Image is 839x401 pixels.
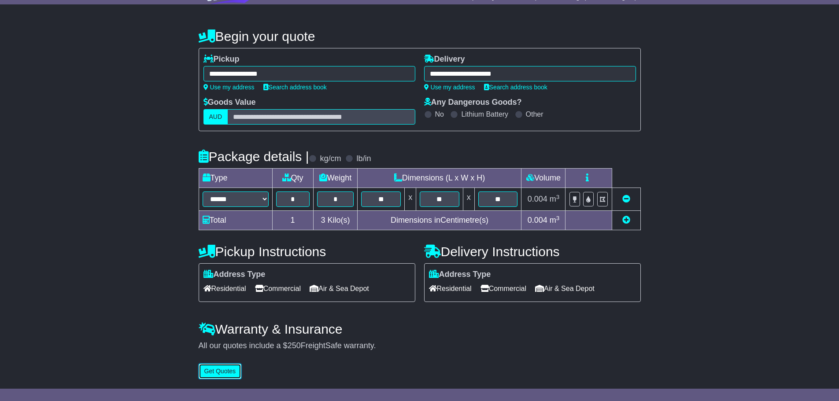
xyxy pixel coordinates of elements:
span: Residential [203,282,246,295]
h4: Delivery Instructions [424,244,641,259]
label: Goods Value [203,98,256,107]
button: Get Quotes [199,364,242,379]
a: Remove this item [622,195,630,203]
sup: 3 [556,215,560,221]
sup: 3 [556,194,560,200]
span: 3 [321,216,325,224]
label: Any Dangerous Goods? [424,98,522,107]
label: AUD [203,109,228,125]
span: m [550,216,560,224]
h4: Package details | [199,149,309,164]
td: x [463,188,474,211]
span: Air & Sea Depot [310,282,369,295]
h4: Pickup Instructions [199,244,415,259]
span: Air & Sea Depot [535,282,595,295]
label: Lithium Battery [461,110,508,118]
td: Total [199,211,272,230]
label: Pickup [203,55,240,64]
span: Commercial [255,282,301,295]
span: Residential [429,282,472,295]
a: Search address book [263,84,327,91]
td: Volume [521,169,565,188]
label: Other [526,110,543,118]
a: Search address book [484,84,547,91]
td: Dimensions (L x W x H) [358,169,521,188]
td: x [405,188,416,211]
td: Qty [272,169,313,188]
a: Add new item [622,216,630,224]
span: 0.004 [528,216,547,224]
label: lb/in [356,154,371,164]
td: 1 [272,211,313,230]
td: Dimensions in Centimetre(s) [358,211,521,230]
label: Address Type [429,270,491,280]
h4: Warranty & Insurance [199,322,641,336]
a: Use my address [203,84,255,91]
div: All our quotes include a $ FreightSafe warranty. [199,341,641,351]
span: Commercial [480,282,526,295]
td: Kilo(s) [313,211,358,230]
span: 250 [288,341,301,350]
td: Weight [313,169,358,188]
label: Address Type [203,270,266,280]
label: kg/cm [320,154,341,164]
h4: Begin your quote [199,29,641,44]
a: Use my address [424,84,475,91]
label: Delivery [424,55,465,64]
span: m [550,195,560,203]
label: No [435,110,444,118]
span: 0.004 [528,195,547,203]
td: Type [199,169,272,188]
